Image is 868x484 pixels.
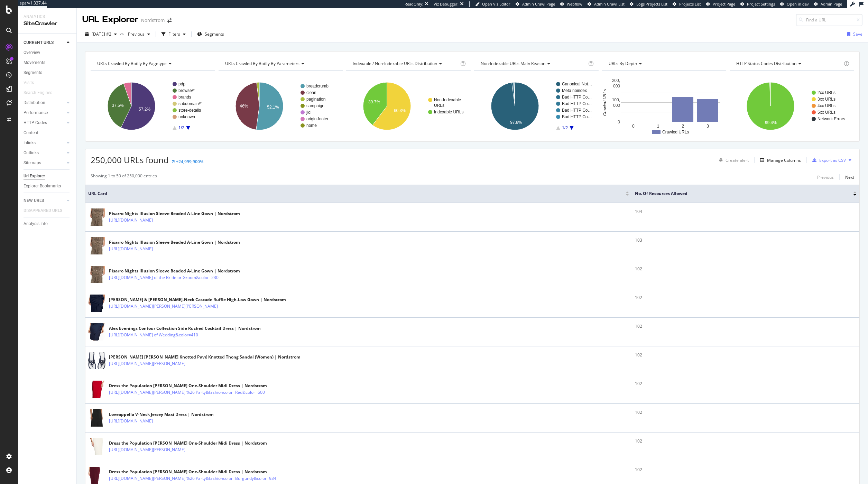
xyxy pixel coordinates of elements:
a: [URL][DOMAIN_NAME][PERSON_NAME] %26 Party&fashioncolor=Red&color=600 [109,389,265,396]
a: [URL][DOMAIN_NAME][PERSON_NAME] [109,360,185,367]
button: Manage Columns [757,156,801,164]
svg: A chart. [91,76,215,136]
a: [URL][DOMAIN_NAME][PERSON_NAME] [109,446,185,453]
text: Network Errors [818,117,845,121]
text: home [306,123,317,128]
div: Pisarro Nights Illusion Sleeve Beaded A-Line Gown | Nordstrom [109,268,249,274]
a: Overview [24,49,72,56]
div: CURRENT URLS [24,39,54,46]
a: Url Explorer [24,173,72,180]
svg: A chart. [346,76,471,136]
text: origin-footer [306,117,329,121]
text: browse/* [178,88,195,93]
text: Indexable URLs [434,110,463,114]
button: Previous [817,173,834,181]
div: NEW URLS [24,197,44,204]
div: [PERSON_NAME] [PERSON_NAME] Knotted Pavé Knotted Thong Sandal (Women) | Nordstrom [109,354,301,360]
a: [URL][DOMAIN_NAME] [109,418,153,425]
span: URLs by Depth [609,60,637,66]
img: main image [88,191,105,243]
div: Export as CSV [819,157,846,163]
img: main image [88,304,105,360]
span: Open in dev [787,1,809,7]
div: 102 [635,467,857,473]
div: A chart. [219,76,343,136]
text: 37.5% [112,103,124,108]
div: Dress the Population [PERSON_NAME] One-Shoulder Midi Dress | Nordstrom [109,440,267,446]
a: [URL][DOMAIN_NAME][PERSON_NAME][PERSON_NAME] [109,303,218,310]
text: URLs [434,103,444,108]
div: [PERSON_NAME] & [PERSON_NAME]-Neck Cascade Ruffle High-Low Gown | Nordstrom [109,297,286,303]
text: 5xx URLs [818,110,835,115]
h4: HTTP Status Codes Distribution [735,58,842,69]
a: Open Viz Editor [475,1,510,7]
a: [URL][DOMAIN_NAME] of the Bride or Groom&color=230 [109,274,219,281]
text: 57.2% [139,107,150,112]
a: [URL][DOMAIN_NAME] of Wedding&color=410 [109,332,198,338]
img: main image [88,351,105,371]
a: Search Engines [24,89,59,96]
text: Crawled URLs [662,130,689,134]
div: Viz Debugger: [434,1,459,7]
text: Meta noindex [562,88,587,93]
a: Admin Crawl Page [516,1,555,7]
div: Visits [24,79,34,86]
img: main image [88,397,105,439]
span: Non-Indexable URLs Main Reason [481,60,545,66]
button: Filters [159,29,188,40]
h4: URLs by Depth [607,58,720,69]
a: Admin Crawl List [588,1,625,7]
div: Dress the Population [PERSON_NAME] One-Shoulder Midi Dress | Nordstrom [109,469,306,475]
button: Next [845,173,854,181]
div: Save [853,31,862,37]
span: Segments [205,31,224,37]
span: Admin Page [821,1,842,7]
a: Project Page [706,1,735,7]
div: Pisarro Nights Illusion Sleeve Beaded A-Line Gown | Nordstrom [109,211,240,217]
text: unknown [178,114,195,119]
text: brands [178,95,191,100]
a: [URL][DOMAIN_NAME] [109,217,153,224]
div: Sitemaps [24,159,41,167]
span: URLs Crawled By Botify By pagetype [97,60,167,66]
a: Analysis Info [24,220,72,227]
a: Open in dev [780,1,809,7]
div: Dress the Population [PERSON_NAME] One-Shoulder Midi Dress | Nordstrom [109,383,295,389]
text: jid [306,110,311,115]
button: Create alert [716,155,749,166]
div: Pisarro Nights Illusion Sleeve Beaded A-Line Gown | Nordstrom [109,239,240,245]
a: Distribution [24,99,65,106]
div: Create alert [726,157,749,163]
span: Project Page [713,1,735,7]
button: Save [844,29,862,40]
button: Segments [194,29,227,40]
a: CURRENT URLS [24,39,65,46]
div: Alex Evenings Contour Collection Side Ruched Cocktail Dress | Nordstrom [109,325,261,332]
span: Open Viz Editor [482,1,510,7]
div: URL Explorer [82,14,138,26]
span: Admin Crawl List [594,1,625,7]
div: Explorer Bookmarks [24,183,61,190]
span: Projects List [679,1,701,7]
div: 102 [635,409,857,416]
text: Bad HTTP Co… [562,108,592,113]
img: main image [88,273,105,334]
button: [DATE] #2 [82,29,120,40]
h4: URLs Crawled By Botify By pagetype [96,58,209,69]
text: clean [306,90,316,95]
div: Distribution [24,99,45,106]
div: Filters [168,31,180,37]
text: 2 [682,124,684,129]
div: SiteCrawler [24,20,71,28]
span: URLs Crawled By Botify By parameters [225,60,299,66]
div: Segments [24,69,42,76]
a: Explorer Bookmarks [24,183,72,190]
div: 102 [635,352,857,358]
span: Indexable / Non-Indexable URLs distribution [353,60,437,66]
text: 3xx URLs [818,97,835,102]
div: HTTP Codes [24,119,47,127]
svg: A chart. [730,76,854,136]
div: 102 [635,266,857,272]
